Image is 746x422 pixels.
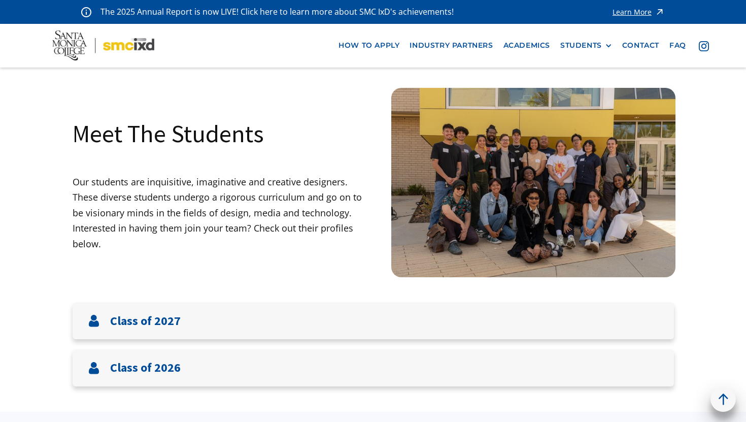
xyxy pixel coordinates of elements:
[110,314,181,329] h3: Class of 2027
[52,30,154,60] img: Santa Monica College - SMC IxD logo
[391,88,675,277] img: Santa Monica College IxD Students engaging with industry
[73,174,374,252] p: Our students are inquisitive, imaginative and creative designers. These diverse students undergo ...
[560,41,612,50] div: STUDENTS
[664,36,691,55] a: faq
[617,36,664,55] a: contact
[498,36,555,55] a: Academics
[613,5,665,19] a: Learn More
[560,41,602,50] div: STUDENTS
[699,41,709,51] img: icon - instagram
[710,386,736,412] a: back to top
[333,36,404,55] a: how to apply
[73,118,264,149] h1: Meet The Students
[88,362,100,374] img: User icon
[655,5,665,19] img: icon - arrow - alert
[404,36,498,55] a: industry partners
[100,5,455,19] p: The 2025 Annual Report is now LIVE! Click here to learn more about SMC IxD's achievements!
[613,9,652,16] div: Learn More
[81,7,91,17] img: icon - information - alert
[88,315,100,327] img: User icon
[110,361,181,375] h3: Class of 2026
